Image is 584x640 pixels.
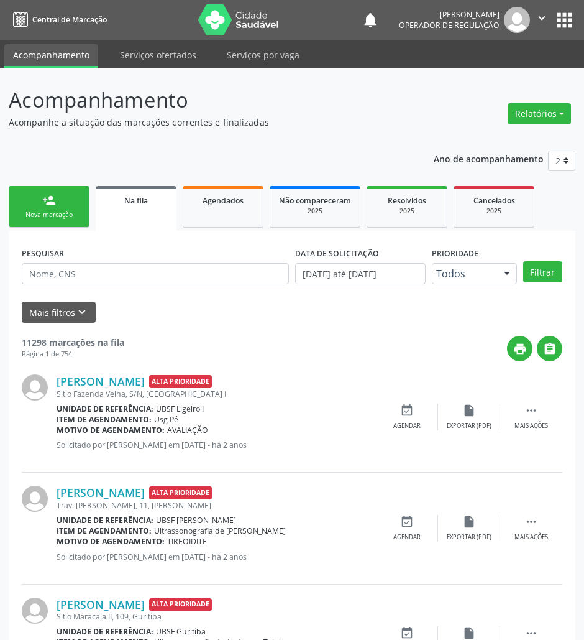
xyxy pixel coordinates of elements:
[462,626,476,640] i: insert_drive_file
[149,598,212,611] span: Alta Prioridade
[57,425,165,435] b: Motivo de agendamento:
[218,44,308,66] a: Serviços por vaga
[57,389,376,399] div: Sitio Fazenda Velha, S/N, [GEOGRAPHIC_DATA] I
[537,336,562,361] button: 
[524,515,538,529] i: 
[57,611,376,622] div: Sitio Maracaja II, 109, Guritiba
[57,414,152,425] b: Item de agendamento:
[279,195,351,206] span: Não compareceram
[554,9,575,31] button: apps
[167,536,207,547] span: TIREOIDITE
[22,349,124,359] div: Página 1 de 754
[514,533,548,542] div: Mais ações
[203,195,244,206] span: Agendados
[399,20,500,30] span: Operador de regulação
[154,526,286,536] span: Ultrassonografia de [PERSON_NAME]
[393,422,421,430] div: Agendar
[507,336,532,361] button: print
[22,244,64,263] label: PESQUISAR
[400,515,414,529] i: event_available
[57,536,165,547] b: Motivo de agendamento:
[447,533,491,542] div: Exportar (PDF)
[42,193,56,207] div: person_add
[156,626,206,637] span: UBSF Guritiba
[57,374,145,388] a: [PERSON_NAME]
[57,500,376,511] div: Trav. [PERSON_NAME], 11, [PERSON_NAME]
[22,486,48,512] img: img
[57,486,145,499] a: [PERSON_NAME]
[362,11,379,29] button: notifications
[524,626,538,640] i: 
[9,116,405,129] p: Acompanhe a situação das marcações correntes e finalizadas
[513,342,527,356] i: print
[57,404,153,414] b: Unidade de referência:
[535,11,549,25] i: 
[9,85,405,116] p: Acompanhamento
[18,210,80,220] div: Nova marcação
[22,302,96,323] button: Mais filtroskeyboard_arrow_down
[22,336,124,348] strong: 11298 marcações na fila
[447,422,491,430] div: Exportar (PDF)
[22,263,289,284] input: Nome, CNS
[57,598,145,611] a: [PERSON_NAME]
[156,404,204,414] span: UBSF Ligeiro I
[154,414,178,425] span: Usg Pé
[436,267,491,280] span: Todos
[279,206,351,216] div: 2025
[295,263,426,284] input: Selecione um intervalo
[4,44,98,68] a: Acompanhamento
[530,7,554,33] button: 
[22,374,48,401] img: img
[399,9,500,20] div: [PERSON_NAME]
[57,526,152,536] b: Item de agendamento:
[111,44,205,66] a: Serviços ofertados
[376,206,438,216] div: 2025
[149,486,212,499] span: Alta Prioridade
[32,14,107,25] span: Central de Marcação
[57,440,376,450] p: Solicitado por [PERSON_NAME] em [DATE] - há 2 anos
[508,103,571,124] button: Relatórios
[156,515,236,526] span: UBSF [PERSON_NAME]
[473,195,515,206] span: Cancelados
[463,206,525,216] div: 2025
[22,598,48,624] img: img
[462,404,476,417] i: insert_drive_file
[524,404,538,417] i: 
[388,195,426,206] span: Resolvidos
[504,7,530,33] img: img
[400,404,414,417] i: event_available
[400,626,414,640] i: event_available
[149,375,212,388] span: Alta Prioridade
[462,515,476,529] i: insert_drive_file
[523,261,562,282] button: Filtrar
[167,425,208,435] span: AVALIAÇÃO
[432,244,478,263] label: Prioridade
[295,244,379,263] label: DATA DE SOLICITAÇÃO
[57,626,153,637] b: Unidade de referência:
[75,305,89,319] i: keyboard_arrow_down
[57,552,376,562] p: Solicitado por [PERSON_NAME] em [DATE] - há 2 anos
[514,422,548,430] div: Mais ações
[124,195,148,206] span: Na fila
[9,9,107,30] a: Central de Marcação
[434,151,544,166] p: Ano de acompanhamento
[543,342,557,356] i: 
[57,515,153,526] b: Unidade de referência:
[393,533,421,542] div: Agendar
